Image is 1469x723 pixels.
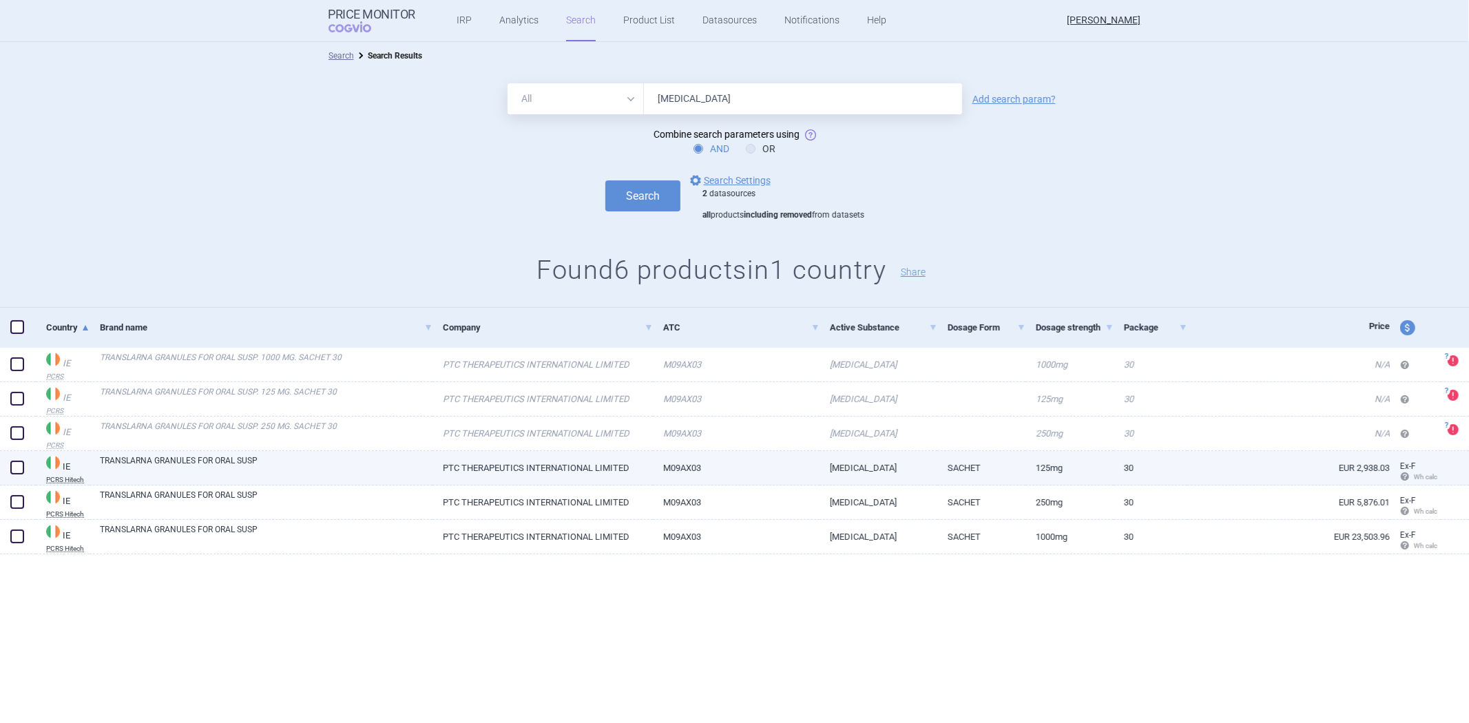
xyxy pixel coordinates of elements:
a: M09AX03 [653,485,820,519]
strong: Price Monitor [329,8,416,21]
a: Country [46,311,90,344]
strong: 2 [702,189,707,198]
span: ? [1442,353,1450,361]
a: Dosage strength [1036,311,1114,344]
span: Ex-factory price [1400,496,1416,505]
a: N/A [1187,382,1390,416]
a: 30 [1114,520,1187,554]
span: Ex-factory price [1400,530,1416,540]
a: 30 [1114,417,1187,450]
a: 30 [1114,485,1187,519]
a: SACHET [937,520,1025,554]
a: EUR 2,938.03 [1187,451,1390,485]
a: 1000MG [1025,348,1114,381]
a: TRANSLARNA GRANULES FOR ORAL SUSP [100,489,433,514]
a: Company [443,311,653,344]
img: Ireland [46,421,60,435]
a: PTC THERAPEUTICS INTERNATIONAL LIMITED [433,451,653,485]
a: 1000MG [1025,520,1114,554]
span: COGVIO [329,21,390,32]
span: ? [1442,387,1450,395]
a: 250MG [1025,417,1114,450]
abbr: PCRS — Online database by Primary Care Reimbursement Service, part of the Health Services Executi... [46,373,90,380]
a: [MEDICAL_DATA] [820,485,937,519]
a: Ex-F Wh calc [1390,457,1441,488]
a: Active Substance [830,311,937,344]
a: M09AX03 [653,451,820,485]
img: Ireland [46,490,60,504]
a: ATC [663,311,820,344]
span: Combine search parameters using [654,129,800,140]
a: IEIEPCRS [36,386,90,415]
a: Ex-F Wh calc [1390,525,1441,557]
label: AND [694,142,729,156]
a: 30 [1114,382,1187,416]
a: 125MG [1025,451,1114,485]
a: Search [329,51,354,61]
a: TRANSLARNA GRANULES FOR ORAL SUSP [100,454,433,479]
a: [MEDICAL_DATA] [820,417,937,450]
a: M09AX03 [653,417,820,450]
a: M09AX03 [653,382,820,416]
a: IEIEPCRS [36,351,90,380]
a: [MEDICAL_DATA] [820,520,937,554]
a: ? [1448,424,1464,435]
a: Ex-F Wh calc [1390,491,1441,523]
a: TRANSLARNA GRANULES FOR ORAL SUSP. 125 MG. SACHET 30 [100,386,433,410]
a: TRANSLARNA GRANULES FOR ORAL SUSP [100,523,433,548]
abbr: PCRS — Online database by Primary Care Reimbursement Service, part of the Health Services Executi... [46,442,90,449]
a: PTC THERAPEUTICS INTERNATIONAL LIMITED [433,417,653,450]
a: TRANSLARNA GRANULES FOR ORAL SUSP. 250 MG. SACHET 30 [100,420,433,445]
a: IEIEPCRS Hitech [36,523,90,552]
a: [MEDICAL_DATA] [820,382,937,416]
img: Ireland [46,456,60,470]
a: SACHET [937,485,1025,519]
img: Ireland [46,525,60,538]
a: M09AX03 [653,348,820,381]
img: Ireland [46,387,60,401]
a: 30 [1114,348,1187,381]
img: Ireland [46,353,60,366]
a: IEIEPCRS [36,420,90,449]
span: Wh calc [1400,473,1437,481]
a: PTC THERAPEUTICS INTERNATIONAL LIMITED [433,485,653,519]
a: PTC THERAPEUTICS INTERNATIONAL LIMITED [433,348,653,381]
a: N/A [1187,348,1390,381]
span: Wh calc [1400,507,1437,515]
a: EUR 23,503.96 [1187,520,1390,554]
a: M09AX03 [653,520,820,554]
a: IEIEPCRS Hitech [36,489,90,518]
a: Package [1124,311,1187,344]
label: OR [746,142,775,156]
span: ? [1442,421,1450,430]
li: Search Results [354,49,422,63]
a: TRANSLARNA GRANULES FOR ORAL SUSP. 1000 MG. SACHET 30 [100,351,433,376]
button: Search [605,180,680,211]
a: Add search param? [972,94,1056,104]
div: datasources products from datasets [702,189,864,221]
strong: Search Results [368,51,422,61]
a: EUR 5,876.01 [1187,485,1390,519]
a: ? [1448,390,1464,401]
a: N/A [1187,417,1390,450]
li: Search [329,49,354,63]
abbr: PCRS Hitech — Online database by Primary Care Reimbursement Service, part of the Health Services ... [46,511,90,518]
a: 250MG [1025,485,1114,519]
span: Ex-factory price [1400,461,1416,471]
a: PTC THERAPEUTICS INTERNATIONAL LIMITED [433,520,653,554]
span: Price [1369,321,1390,331]
span: Wh calc [1400,542,1437,549]
a: Dosage Form [948,311,1025,344]
button: Share [901,267,926,277]
a: ? [1448,355,1464,366]
a: 30 [1114,451,1187,485]
a: Brand name [100,311,433,344]
a: Search Settings [687,172,771,189]
a: PTC THERAPEUTICS INTERNATIONAL LIMITED [433,382,653,416]
a: Price MonitorCOGVIO [329,8,416,34]
abbr: PCRS Hitech — Online database by Primary Care Reimbursement Service, part of the Health Services ... [46,476,90,483]
a: SACHET [937,451,1025,485]
a: [MEDICAL_DATA] [820,451,937,485]
a: 125MG [1025,382,1114,416]
strong: all [702,210,711,220]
